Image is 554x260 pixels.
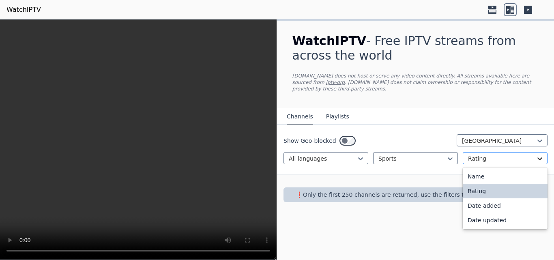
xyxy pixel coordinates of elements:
div: Date updated [463,213,548,228]
button: Playlists [326,109,349,125]
a: WatchIPTV [6,5,41,15]
button: Channels [287,109,313,125]
div: Name [463,169,548,184]
div: Rating [463,184,548,198]
p: [DOMAIN_NAME] does not host or serve any video content directly. All streams available here are s... [292,73,539,92]
div: Date added [463,198,548,213]
p: ❗️Only the first 250 channels are returned, use the filters to narrow down channels. [287,191,544,199]
label: Show Geo-blocked [283,137,336,145]
a: iptv-org [326,80,345,85]
h1: - Free IPTV streams from across the world [292,34,539,63]
span: WatchIPTV [292,34,367,48]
